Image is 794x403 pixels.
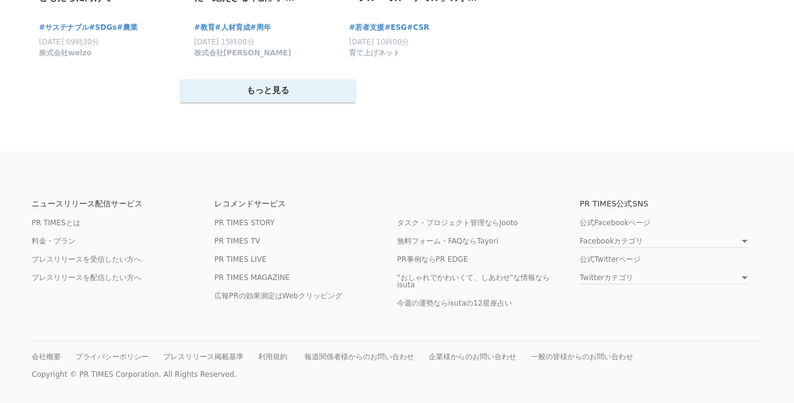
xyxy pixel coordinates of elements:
a: PR TIMES STORY [214,219,275,227]
a: 広報PRの効果測定はWebクリッピング [214,292,342,300]
a: 無料フォーム・FAQならTayori [397,237,499,245]
a: Facebookカテゴリ [580,237,748,248]
a: PR TIMES TV [214,237,260,245]
p: PR TIMES公式SNS [580,200,762,208]
a: 公式Facebookページ [580,219,650,227]
a: PR TIMESとは [32,219,80,227]
a: 公式Twitterページ [580,255,641,264]
span: [DATE] 10時00分 [349,38,409,46]
a: 株式会社welzo [39,51,92,60]
a: #人材育成 [215,22,250,33]
span: 株式会社[PERSON_NAME] [194,48,292,58]
a: 一般の皆様からのお問い合わせ [531,352,633,361]
a: 料金・プラン [32,237,76,245]
a: 育て上げネット [349,51,400,60]
a: プレスリリース掲載基準 [163,352,244,361]
a: 会社概要 [32,352,61,361]
p: Copyright © PR TIMES Corporation. All Rights Reserved. [32,370,762,379]
a: #若者支援 [349,22,384,33]
a: プレスリリースを受信したい方へ [32,255,141,264]
span: [DATE] 15時00分 [194,38,255,46]
a: #CSR [407,22,429,33]
a: プレスリリースを配信したい方へ [32,273,141,282]
a: Twitterカテゴリ [580,274,748,284]
a: #教育 [194,22,215,33]
span: 育て上げネット [349,48,400,58]
a: #サステナブル [39,22,89,33]
a: PR TIMES LIVE [214,255,267,264]
a: 株式会社[PERSON_NAME] [194,51,292,60]
p: ニュースリリース配信サービス [32,200,214,208]
a: #周年 [250,22,271,33]
a: プライバシーポリシー [76,352,149,361]
a: #SDGs [89,22,117,33]
a: PR TIMES MAGAZINE [214,273,290,282]
p: レコメンドサービス [214,200,397,208]
a: 今週の運勢ならisutaの12星座占い [397,299,512,307]
a: 報道関係者様からのお問い合わせ [304,352,414,361]
a: 企業様からのお問い合わせ [429,352,516,361]
button: もっと見る [180,79,356,102]
a: "おしゃれでかわいくて、しあわせ"な情報ならisuta [397,273,550,289]
a: タスク・プロジェクト管理ならJooto [397,219,518,227]
span: 株式会社welzo [39,48,92,58]
a: 利用規約 [258,352,287,361]
a: #ESG [384,22,407,33]
a: PR事例ならPR EDGE [397,255,468,264]
a: #農業 [117,22,138,33]
span: [DATE] 09時30分 [39,38,99,46]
